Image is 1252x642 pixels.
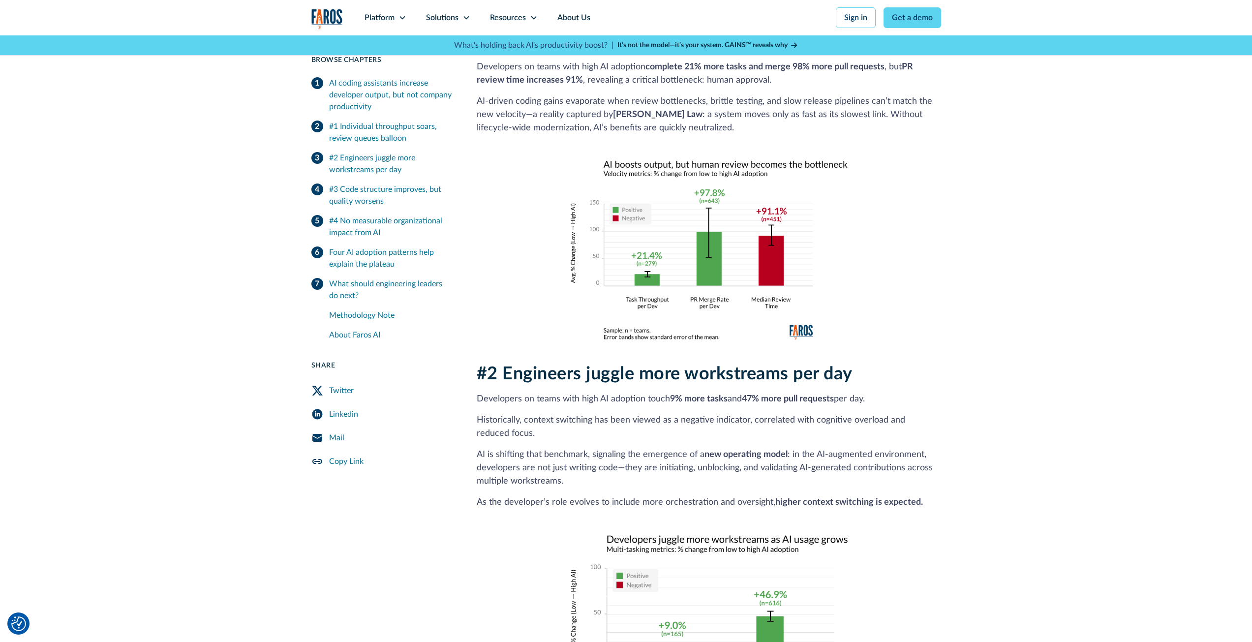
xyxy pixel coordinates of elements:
[329,278,453,302] div: What should engineering leaders do next?
[477,95,941,135] p: AI‑driven coding gains evaporate when review bottlenecks, brittle testing, and slow release pipel...
[477,496,941,509] p: As the developer’s role evolves to include more orchestration and oversight,
[311,9,343,29] a: home
[329,325,453,345] a: About Faros AI
[477,393,941,406] p: Developers on teams with high AI adoption touch and per day.
[311,211,453,243] a: #4 No measurable organizational impact from AI
[477,448,941,488] p: AI is shifting that benchmark, signaling the emergence of a : in the AI-augmented environment, de...
[613,110,702,119] strong: [PERSON_NAME] Law
[836,7,876,28] a: Sign in
[454,39,613,51] p: What's holding back AI's productivity boost? |
[329,309,453,321] div: Methodology Note
[329,215,453,239] div: #4 No measurable organizational impact from AI
[311,9,343,29] img: Logo of the analytics and reporting company Faros.
[477,62,913,85] strong: PR review time increases 91%
[329,121,453,144] div: #1 Individual throughput soars, review queues balloon
[426,12,458,24] div: Solutions
[11,616,26,631] img: Revisit consent button
[329,183,453,207] div: #3 Code structure improves, but quality worsens
[329,385,354,397] div: Twitter
[365,12,395,24] div: Platform
[311,73,453,117] a: AI coding assistants increase developer output, but not company productivity
[617,42,788,49] strong: It’s not the model—it’s your system. GAINS™ reveals why
[490,12,526,24] div: Resources
[329,329,453,341] div: About Faros AI
[645,62,885,71] strong: complete 21% more tasks and merge 98% more pull requests
[477,61,941,87] p: Developers on teams with high AI adoption , but , revealing a critical bottleneck: human approval.
[311,274,453,306] a: What should engineering leaders do next?
[329,432,344,444] div: Mail
[311,117,453,148] a: #1 Individual throughput soars, review queues balloon
[311,379,453,402] a: Twitter Share
[742,395,834,403] strong: 47% more pull requests
[311,361,453,371] div: Share
[311,148,453,180] a: #2 Engineers juggle more workstreams per day
[329,152,453,176] div: #2 Engineers juggle more workstreams per day
[477,414,941,440] p: Historically, context switching has been viewed as a negative indicator, correlated with cognitiv...
[329,408,358,420] div: Linkedin
[704,450,788,459] strong: new operating model
[329,306,453,325] a: Methodology Note
[311,426,453,450] a: Mail Share
[670,395,728,403] strong: 9% more tasks
[11,616,26,631] button: Cookie Settings
[775,498,923,507] strong: higher context switching is expected.
[311,243,453,274] a: Four AI adoption patterns help explain the plateau
[884,7,941,28] a: Get a demo
[329,456,364,467] div: Copy Link
[311,55,453,65] div: Browse Chapters
[311,450,453,473] a: Copy Link
[477,364,941,385] h2: #2 Engineers juggle more workstreams per day
[617,40,798,51] a: It’s not the model—it’s your system. GAINS™ reveals why
[329,246,453,270] div: Four AI adoption patterns help explain the plateau
[311,180,453,211] a: #3 Code structure improves, but quality worsens
[329,77,453,113] div: AI coding assistants increase developer output, but not company productivity
[311,402,453,426] a: LinkedIn Share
